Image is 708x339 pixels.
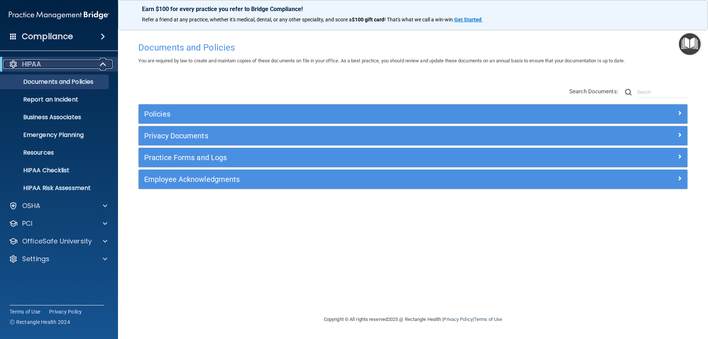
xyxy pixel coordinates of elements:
[637,87,688,98] input: Search
[10,318,70,326] span: Ⓒ Rectangle Health 2024
[9,60,107,69] a: HIPAA
[144,108,682,120] a: Policies
[278,308,548,331] div: Copyright © All rights reserved 2025 @ Rectangle Health | |
[5,114,105,121] p: Business Associates
[5,131,105,139] p: Emergency Planning
[22,255,49,263] p: Settings
[22,60,41,69] p: HIPAA
[454,17,482,23] strong: Get Started
[454,17,483,23] a: Get Started
[144,152,682,163] a: Practice Forms and Logs
[443,316,472,322] a: Privacy Policy
[144,132,545,140] h5: Privacy Documents
[474,316,502,322] a: Terms of Use
[144,130,682,142] a: Privacy Documents
[144,173,682,185] a: Employee Acknowledgments
[144,175,545,183] h5: Employee Acknowledgments
[5,78,105,86] p: Documents and Policies
[9,237,107,246] a: OfficeSafe University
[569,88,618,95] span: Search Documents:
[10,308,40,315] a: Terms of Use
[384,17,454,23] span: ! That's what we call a win-win.
[679,33,701,55] button: Open Resource Center
[9,201,107,210] a: OSHA
[5,184,105,192] p: HIPAA Risk Assessment
[5,149,105,156] p: Resources
[144,110,545,118] h5: Policies
[22,219,32,228] p: PCI
[49,308,82,315] a: Privacy Policy
[22,201,41,210] p: OSHA
[22,237,92,246] p: OfficeSafe University
[138,43,688,52] h4: Documents and Policies
[142,17,352,23] span: Refer a friend at any practice, whether it's medical, dental, or any other speciality, and score a
[142,6,684,13] p: Earn $100 for every practice you refer to Bridge Compliance!
[5,167,105,174] p: HIPAA Checklist
[22,31,73,42] h4: Compliance
[9,255,107,263] a: Settings
[138,58,625,63] span: You are required by law to create and maintain copies of these documents on file in your office. ...
[9,219,107,228] a: PCI
[352,17,384,23] strong: $100 gift card
[5,96,105,103] p: Report an Incident
[144,153,545,162] h5: Practice Forms and Logs
[625,89,632,96] img: ic-search.3b580494.png
[9,8,109,23] img: PMB logo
